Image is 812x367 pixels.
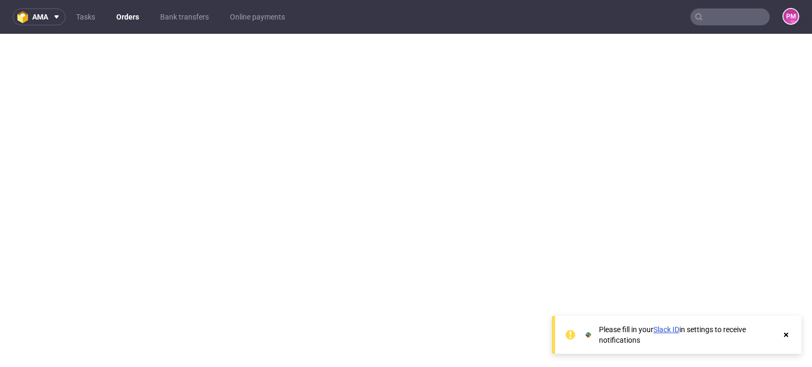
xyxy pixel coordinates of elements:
[583,330,594,340] img: Slack
[70,8,101,25] a: Tasks
[154,8,215,25] a: Bank transfers
[13,8,66,25] button: ama
[783,9,798,24] figcaption: PM
[224,8,291,25] a: Online payments
[599,324,776,345] div: Please fill in your in settings to receive notifications
[110,8,145,25] a: Orders
[17,11,32,23] img: logo
[653,325,679,334] a: Slack ID
[32,13,48,21] span: ama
